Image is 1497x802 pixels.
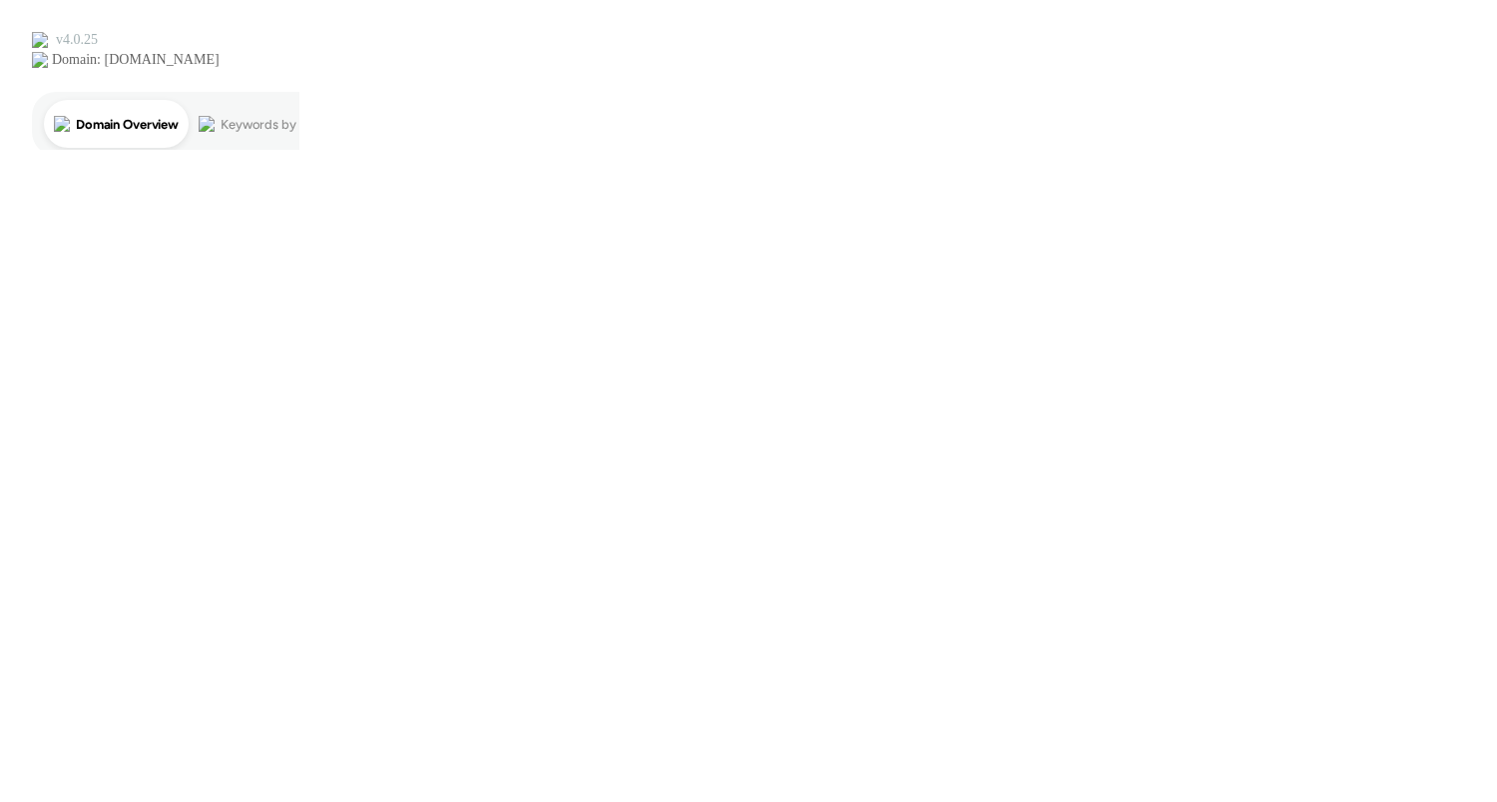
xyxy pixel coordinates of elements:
img: website_grey.svg [32,52,48,68]
img: logo_orange.svg [32,32,48,48]
div: Domain Overview [76,118,179,131]
div: Keywords by Traffic [221,118,336,131]
div: v 4.0.25 [56,32,98,48]
div: Domain: [DOMAIN_NAME] [52,52,220,68]
img: tab_domain_overview_orange.svg [54,116,70,132]
img: tab_keywords_by_traffic_grey.svg [199,116,215,132]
